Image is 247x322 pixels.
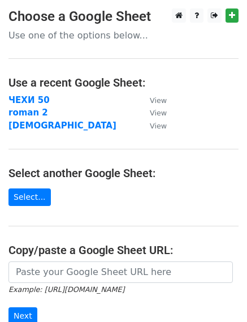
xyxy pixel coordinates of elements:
[8,285,124,294] small: Example: [URL][DOMAIN_NAME]
[8,166,239,180] h4: Select another Google Sheet:
[138,121,167,131] a: View
[8,243,239,257] h4: Copy/paste a Google Sheet URL:
[8,121,116,131] a: [DEMOGRAPHIC_DATA]
[150,96,167,105] small: View
[8,8,239,25] h3: Choose a Google Sheet
[8,108,48,118] a: roman 2
[150,109,167,117] small: View
[8,188,51,206] a: Select...
[138,108,167,118] a: View
[8,95,50,105] a: ЧЕХИ 50
[138,95,167,105] a: View
[150,122,167,130] small: View
[8,29,239,41] p: Use one of the options below...
[8,261,233,283] input: Paste your Google Sheet URL here
[8,76,239,89] h4: Use a recent Google Sheet:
